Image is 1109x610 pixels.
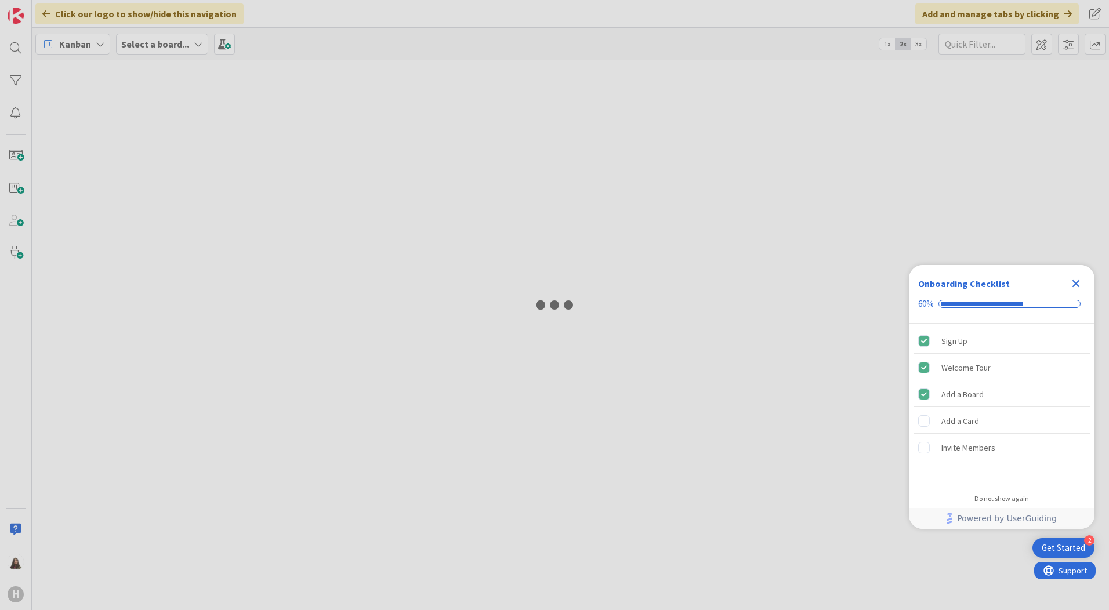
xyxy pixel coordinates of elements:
[918,277,1010,291] div: Onboarding Checklist
[918,299,934,309] div: 60%
[1042,542,1085,554] div: Get Started
[24,2,53,16] span: Support
[941,441,995,455] div: Invite Members
[909,265,1094,529] div: Checklist Container
[914,328,1090,354] div: Sign Up is complete.
[1084,535,1094,546] div: 2
[1067,274,1085,293] div: Close Checklist
[941,361,991,375] div: Welcome Tour
[909,324,1094,486] div: Checklist items
[909,508,1094,529] div: Footer
[941,414,979,428] div: Add a Card
[915,508,1089,529] a: Powered by UserGuiding
[914,435,1090,460] div: Invite Members is incomplete.
[914,408,1090,434] div: Add a Card is incomplete.
[918,299,1085,309] div: Checklist progress: 60%
[957,511,1057,525] span: Powered by UserGuiding
[941,334,967,348] div: Sign Up
[1032,538,1094,558] div: Open Get Started checklist, remaining modules: 2
[914,382,1090,407] div: Add a Board is complete.
[974,494,1029,503] div: Do not show again
[941,387,984,401] div: Add a Board
[914,355,1090,380] div: Welcome Tour is complete.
